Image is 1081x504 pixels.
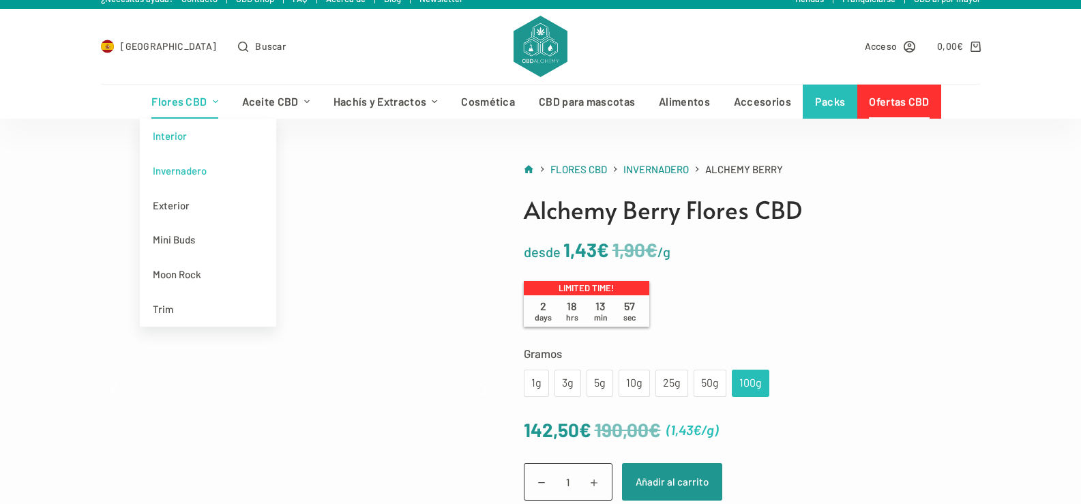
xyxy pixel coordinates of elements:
span: Buscar [255,38,286,54]
p: Limited time! [524,281,649,296]
div: 25g [664,374,680,392]
div: 3g [563,374,573,392]
span: days [535,312,552,322]
span: € [579,418,591,441]
span: Alchemy Berry [705,161,783,178]
span: € [649,418,661,441]
img: CBD Alchemy [514,16,567,77]
a: Ofertas CBD [857,85,941,119]
div: 10g [627,374,642,392]
span: ( ) [666,419,718,441]
span: € [645,238,657,261]
span: € [693,421,701,438]
bdi: 1,43 [670,421,701,438]
span: Flores CBD [550,163,607,175]
a: Interior [140,119,276,153]
span: Acceso [865,38,898,54]
a: Invernadero [140,153,276,188]
label: Gramos [524,344,981,363]
bdi: 142,50 [524,418,591,441]
a: Trim [140,292,276,327]
div: 5g [595,374,605,392]
div: 100g [740,374,761,392]
a: Invernadero [623,161,689,178]
a: Aceite CBD [230,85,321,119]
a: Cosmética [449,85,527,119]
div: 1g [532,374,541,392]
a: Hachís y Extractos [321,85,449,119]
h1: Alchemy Berry Flores CBD [524,192,981,228]
div: 50g [702,374,718,392]
span: desde [524,243,561,260]
a: Accesorios [722,85,803,119]
span: 2 [529,299,558,323]
a: Acceso [865,38,916,54]
input: Cantidad de productos [524,463,612,501]
bdi: 0,00 [937,40,964,52]
a: Moon Rock [140,257,276,292]
span: € [957,40,963,52]
button: Añadir al carrito [622,463,722,501]
a: Alimentos [647,85,722,119]
span: 57 [615,299,644,323]
span: Invernadero [623,163,689,175]
a: Flores CBD [140,85,230,119]
a: Exterior [140,188,276,223]
a: Flores CBD [550,161,607,178]
bdi: 1,43 [563,238,609,261]
span: /g [657,243,670,260]
a: Carro de compra [937,38,980,54]
a: CBD para mascotas [527,85,647,119]
nav: Menú de cabecera [140,85,941,119]
a: Packs [803,85,857,119]
span: min [594,312,608,322]
span: € [597,238,609,261]
span: 13 [587,299,615,323]
span: 18 [558,299,587,323]
bdi: 190,00 [595,418,661,441]
span: sec [623,312,636,322]
a: Mini Buds [140,222,276,257]
a: Select Country [101,38,217,54]
span: /g [701,421,714,438]
button: Abrir formulario de búsqueda [238,38,286,54]
bdi: 1,90 [612,238,657,261]
img: ES Flag [101,40,115,53]
span: hrs [566,312,578,322]
span: [GEOGRAPHIC_DATA] [121,38,216,54]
